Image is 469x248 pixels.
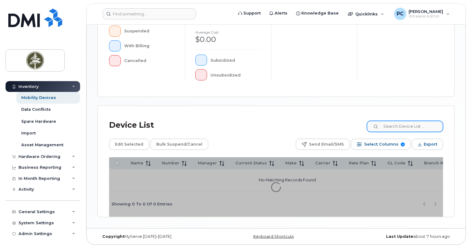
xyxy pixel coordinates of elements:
span: 9 [401,143,405,147]
a: Support [234,7,265,19]
div: Cancelled [124,55,176,66]
span: Knowledge Base [301,10,339,16]
span: Alerts [275,10,288,16]
div: With Billing [124,40,176,52]
input: Find something... [103,8,196,19]
span: Select Columns [364,140,398,149]
div: Subsidized [211,55,262,66]
span: Bulk Suspend/Cancel [156,140,202,149]
button: Select Columns 9 [351,139,411,150]
a: Keyboard Shortcuts [254,234,294,239]
div: $0.00 [195,34,261,45]
div: Paulina Cantos [390,8,454,20]
strong: Copyright [102,234,124,239]
div: about 7 hours ago [336,234,455,239]
button: Send Email/SMS [296,139,350,150]
div: MyServe [DATE]–[DATE] [98,234,217,239]
button: Export [412,139,443,150]
span: Export [424,140,437,149]
span: Support [243,10,261,16]
span: Edit Selected [115,140,143,149]
strong: Last Update [386,234,413,239]
button: Bulk Suspend/Cancel [150,139,208,150]
h4: Average cost [195,30,261,34]
span: Send Email/SMS [309,140,344,149]
button: Edit Selected [109,139,149,150]
span: PC [397,10,404,18]
div: Unsubsidized [211,69,262,81]
span: [PERSON_NAME] [409,9,443,14]
div: Device List [109,117,154,133]
div: Suspended [124,26,176,37]
span: Wireless Admin [409,14,443,19]
a: Knowledge Base [292,7,343,19]
a: Alerts [265,7,292,19]
input: Search Device List ... [367,121,443,132]
span: Quicklinks [355,11,378,16]
div: Quicklinks [344,8,389,20]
